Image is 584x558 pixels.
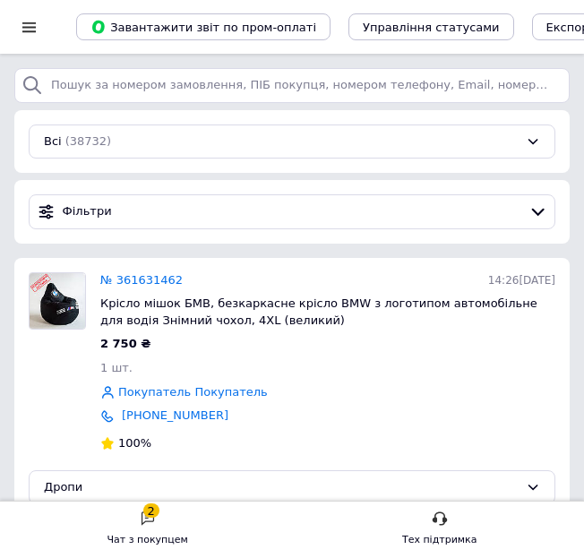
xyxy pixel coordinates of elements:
[100,337,150,350] span: 2 750 ₴
[143,503,159,518] div: 2
[402,531,477,549] div: Тех підтримка
[29,272,86,330] a: Фото товару
[100,296,537,327] span: Крісло мішок БМВ, безкаркасне крісло BMW з логотипом автомобільне для водія Знімний чохол, 4XL (в...
[100,273,183,287] a: № 361631462
[100,361,133,374] span: 1 шт.
[63,203,522,220] span: Фільтри
[122,408,228,422] a: [PHONE_NUMBER]
[30,273,85,329] img: Фото товару
[118,384,268,401] a: Покупатель Покупатель
[90,19,316,35] span: Завантажити звіт по пром-оплаті
[488,274,555,287] span: 14:26[DATE]
[348,13,514,40] button: Управління статусами
[44,478,519,497] div: Дропи
[363,21,500,34] span: Управління статусами
[118,436,151,450] span: 100%
[14,68,570,103] input: Пошук за номером замовлення, ПІБ покупця, номером телефону, Email, номером накладної
[107,531,188,549] div: Чат з покупцем
[76,13,331,40] button: Завантажити звіт по пром-оплаті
